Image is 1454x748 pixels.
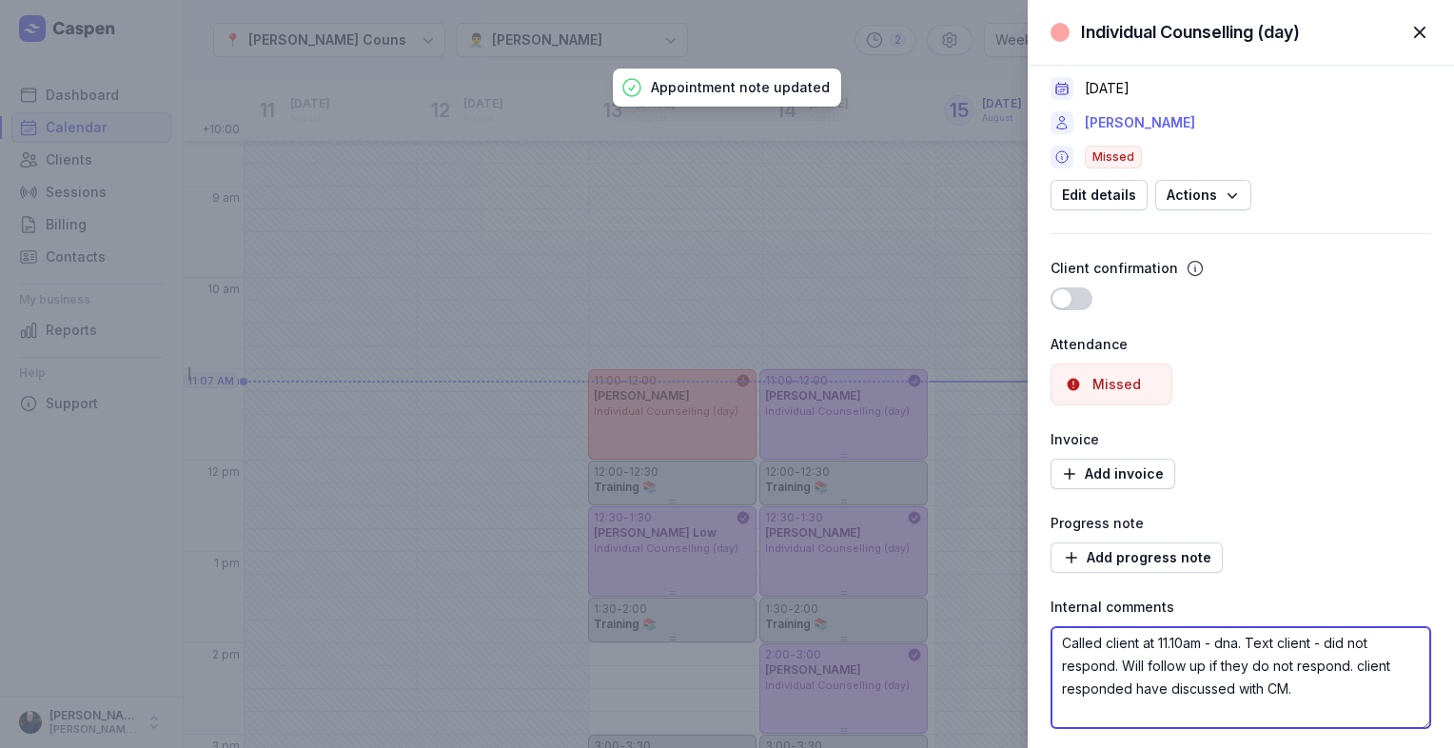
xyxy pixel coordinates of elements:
span: Add invoice [1062,463,1164,485]
a: [PERSON_NAME] [1085,111,1195,134]
div: Internal comments [1051,596,1431,619]
div: Individual Counselling (day) [1081,21,1300,44]
button: Edit details [1051,180,1148,210]
div: Invoice [1051,428,1431,451]
div: [DATE] [1085,79,1130,98]
div: Missed [1092,375,1141,394]
div: Progress note [1051,512,1431,535]
span: Actions [1167,184,1240,207]
div: Client confirmation [1051,257,1178,280]
span: Add progress note [1062,546,1211,569]
span: Missed [1085,146,1142,168]
button: Actions [1155,180,1251,210]
div: Attendance [1051,333,1431,356]
span: Edit details [1062,184,1136,207]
